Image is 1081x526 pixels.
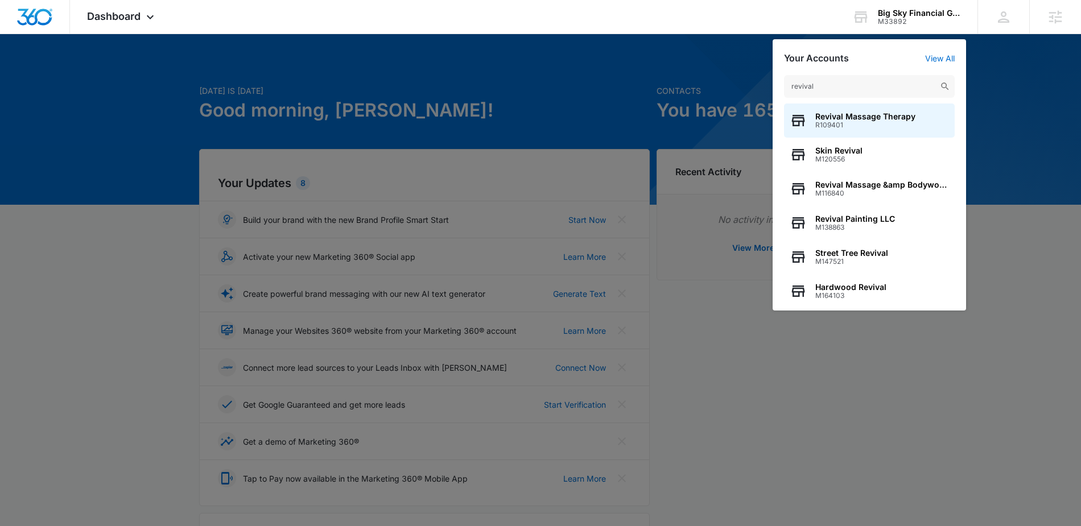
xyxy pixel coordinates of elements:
[878,18,961,26] div: account id
[815,292,886,300] span: M164103
[784,274,955,308] button: Hardwood RevivalM164103
[784,206,955,240] button: Revival Painting LLCM138863
[784,172,955,206] button: Revival Massage &amp BodyworksM116840
[87,10,141,22] span: Dashboard
[925,53,955,63] a: View All
[784,138,955,172] button: Skin RevivalM120556
[815,146,863,155] span: Skin Revival
[815,112,915,121] span: Revival Massage Therapy
[878,9,961,18] div: account name
[815,248,888,258] span: Street Tree Revival
[784,75,955,98] input: Search Accounts
[815,258,888,266] span: M147521
[815,121,915,129] span: R109401
[815,223,895,231] span: M138863
[815,283,886,292] span: Hardwood Revival
[815,180,949,189] span: Revival Massage &amp Bodyworks
[784,53,849,64] h2: Your Accounts
[815,155,863,163] span: M120556
[784,240,955,274] button: Street Tree RevivalM147521
[784,103,955,138] button: Revival Massage TherapyR109401
[815,189,949,197] span: M116840
[815,214,895,223] span: Revival Painting LLC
